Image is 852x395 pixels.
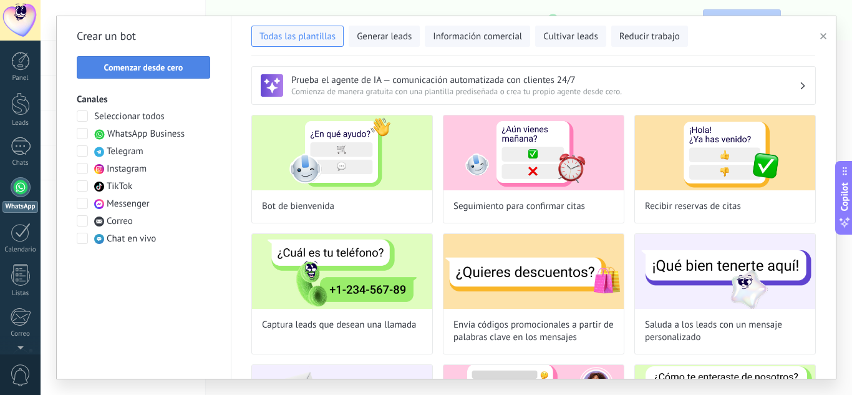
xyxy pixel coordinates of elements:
[107,163,147,175] span: Instagram
[291,86,799,97] span: Comienza de manera gratuita con una plantilla prediseñada o crea tu propio agente desde cero.
[262,200,334,213] span: Bot de bienvenida
[838,182,851,211] span: Copilot
[77,94,211,105] h3: Canales
[433,31,522,43] span: Información comercial
[107,215,133,228] span: Correo
[107,198,150,210] span: Messenger
[349,26,420,47] button: Generar leads
[635,115,815,190] img: Recibir reservas de citas
[645,319,805,344] span: Saluda a los leads con un mensaje personalizado
[453,319,614,344] span: Envía códigos promocionales a partir de palabras clave en los mensajes
[107,145,143,158] span: Telegram
[2,159,39,167] div: Chats
[425,26,530,47] button: Información comercial
[645,200,741,213] span: Recibir reservas de citas
[252,115,432,190] img: Bot de bienvenida
[443,115,624,190] img: Seguimiento para confirmar citas
[453,200,585,213] span: Seguimiento para confirmar citas
[259,31,336,43] span: Todas las plantillas
[611,26,688,47] button: Reducir trabajo
[2,74,39,82] div: Panel
[94,110,165,123] span: Seleccionar todos
[357,31,412,43] span: Generar leads
[77,26,211,46] h2: Crear un bot
[107,180,132,193] span: TikTok
[543,31,598,43] span: Cultivar leads
[77,56,210,79] button: Comenzar desde cero
[2,119,39,127] div: Leads
[107,233,156,245] span: Chat en vivo
[104,63,183,72] span: Comenzar desde cero
[251,26,344,47] button: Todas las plantillas
[252,234,432,309] img: Captura leads que desean una llamada
[107,128,185,140] span: WhatsApp Business
[291,74,799,86] h3: Prueba el agente de IA — comunicación automatizada con clientes 24/7
[535,26,606,47] button: Cultivar leads
[443,234,624,309] img: Envía códigos promocionales a partir de palabras clave en los mensajes
[619,31,680,43] span: Reducir trabajo
[2,330,39,338] div: Correo
[635,234,815,309] img: Saluda a los leads con un mensaje personalizado
[2,246,39,254] div: Calendario
[262,319,417,331] span: Captura leads que desean una llamada
[2,290,39,298] div: Listas
[2,201,38,213] div: WhatsApp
